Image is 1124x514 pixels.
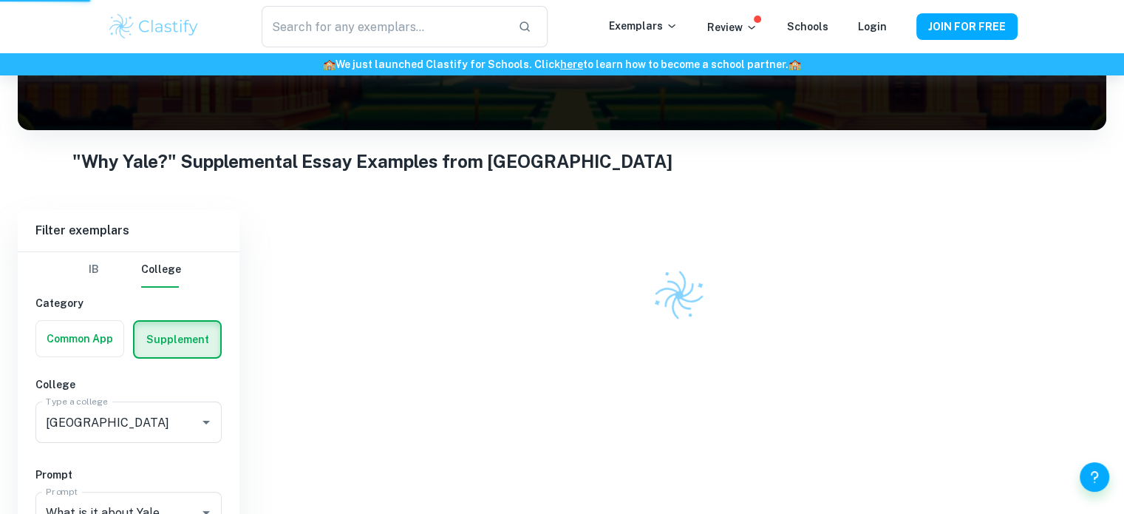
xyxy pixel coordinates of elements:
[787,21,828,33] a: Schools
[609,18,678,34] p: Exemplars
[46,485,78,498] label: Prompt
[134,322,220,357] button: Supplement
[107,12,201,41] img: Clastify logo
[76,252,181,288] div: Filter type choice
[35,295,222,311] h6: Category
[35,376,222,393] h6: College
[18,210,239,251] h6: Filter exemplars
[46,395,107,408] label: Type a college
[646,263,712,328] img: Clastify logo
[323,58,336,70] span: 🏫
[858,21,887,33] a: Login
[3,56,1121,72] h6: We just launched Clastify for Schools. Click to learn how to become a school partner.
[36,321,123,356] button: Common App
[1080,462,1109,492] button: Help and Feedback
[72,148,1052,175] h1: "Why Yale?" Supplemental Essay Examples from [GEOGRAPHIC_DATA]
[262,6,505,47] input: Search for any exemplars...
[35,467,222,483] h6: Prompt
[788,58,801,70] span: 🏫
[141,252,181,288] button: College
[76,252,112,288] button: IB
[560,58,583,70] a: here
[196,412,217,433] button: Open
[707,19,757,35] p: Review
[916,13,1018,40] button: JOIN FOR FREE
